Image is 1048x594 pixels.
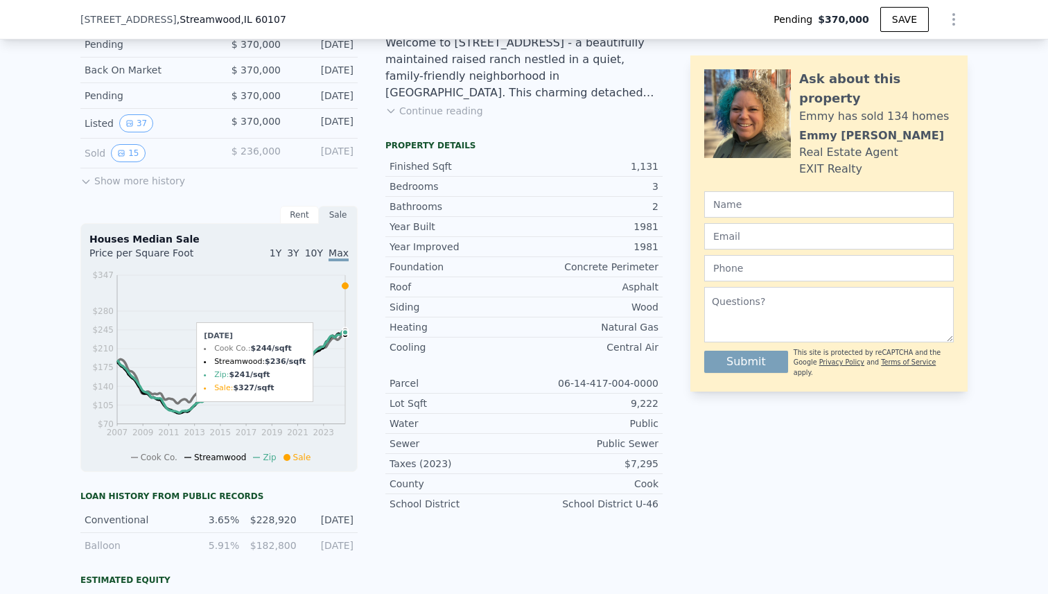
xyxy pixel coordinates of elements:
a: Privacy Policy [819,358,864,366]
div: Property details [385,140,663,151]
div: Heating [390,320,524,334]
span: $ 370,000 [232,90,281,101]
div: Loan history from public records [80,491,358,502]
div: $182,800 [247,539,296,552]
div: [DATE] [305,513,353,527]
tspan: $105 [92,401,114,410]
span: 1Y [270,247,281,259]
div: Water [390,417,524,430]
span: Sale [293,453,311,462]
div: Roof [390,280,524,294]
div: 3 [524,180,658,193]
div: [DATE] [292,114,353,132]
tspan: $140 [92,382,114,392]
div: Bathrooms [390,200,524,213]
div: Public Sewer [524,437,658,451]
div: School District [390,497,524,511]
tspan: 2011 [158,428,180,437]
div: 2 [524,200,658,213]
div: [DATE] [292,63,353,77]
button: Submit [704,351,788,373]
span: 3Y [287,247,299,259]
div: Cook [524,477,658,491]
span: $ 370,000 [232,39,281,50]
div: Listed [85,114,208,132]
div: Ask about this property [799,69,954,108]
div: Wood [524,300,658,314]
div: Estimated Equity [80,575,358,586]
tspan: 2013 [184,428,205,437]
div: Taxes (2023) [390,457,524,471]
tspan: 2017 [236,428,257,437]
div: Central Air [524,340,658,354]
div: EXIT Realty [799,161,862,177]
div: Year Improved [390,240,524,254]
div: $228,920 [247,513,296,527]
button: View historical data [119,114,153,132]
div: Cooling [390,340,524,354]
span: Cook Co. [141,453,177,462]
div: Price per Square Foot [89,246,219,268]
span: , IL 60107 [241,14,286,25]
div: Finished Sqft [390,159,524,173]
tspan: 2015 [210,428,232,437]
div: Concrete Perimeter [524,260,658,274]
div: Emmy [PERSON_NAME] [799,128,944,144]
span: , Streamwood [177,12,286,26]
div: Foundation [390,260,524,274]
div: Public [524,417,658,430]
div: School District U-46 [524,497,658,511]
span: Zip [263,453,276,462]
div: Conventional [85,513,182,527]
div: Bedrooms [390,180,524,193]
div: 5.91% [191,539,239,552]
button: View historical data [111,144,145,162]
span: $ 370,000 [232,64,281,76]
div: Real Estate Agent [799,144,898,161]
div: Welcome to [STREET_ADDRESS] - a beautifully maintained raised ranch nestled in a quiet, family-fr... [385,35,663,101]
div: [DATE] [292,144,353,162]
a: Terms of Service [881,358,936,366]
div: Sewer [390,437,524,451]
div: Pending [85,37,208,51]
div: Emmy has sold 134 homes [799,108,949,125]
tspan: $210 [92,344,114,353]
div: 9,222 [524,396,658,410]
tspan: $245 [92,325,114,335]
div: 3.65% [191,513,239,527]
input: Email [704,223,954,250]
tspan: 2019 [261,428,283,437]
span: $370,000 [818,12,869,26]
div: Sold [85,144,208,162]
div: Rent [280,206,319,224]
tspan: 2021 [287,428,308,437]
div: $7,295 [524,457,658,471]
div: Back On Market [85,63,208,77]
div: [DATE] [292,89,353,103]
div: 1,131 [524,159,658,173]
input: Phone [704,255,954,281]
button: Continue reading [385,104,483,118]
div: 1981 [524,220,658,234]
div: Siding [390,300,524,314]
tspan: 2009 [132,428,154,437]
div: Pending [85,89,208,103]
div: Natural Gas [524,320,658,334]
div: 06-14-417-004-0000 [524,376,658,390]
div: Parcel [390,376,524,390]
div: This site is protected by reCAPTCHA and the Google and apply. [794,348,954,378]
tspan: $70 [98,419,114,429]
span: $ 236,000 [232,146,281,157]
button: SAVE [880,7,929,32]
tspan: $347 [92,270,114,280]
div: Year Built [390,220,524,234]
div: Balloon [85,539,182,552]
button: Show Options [940,6,968,33]
tspan: $175 [92,362,114,372]
span: Streamwood [194,453,247,462]
tspan: $280 [92,306,114,316]
div: 1981 [524,240,658,254]
button: Show more history [80,168,185,188]
div: [DATE] [305,539,353,552]
span: $ 370,000 [232,116,281,127]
